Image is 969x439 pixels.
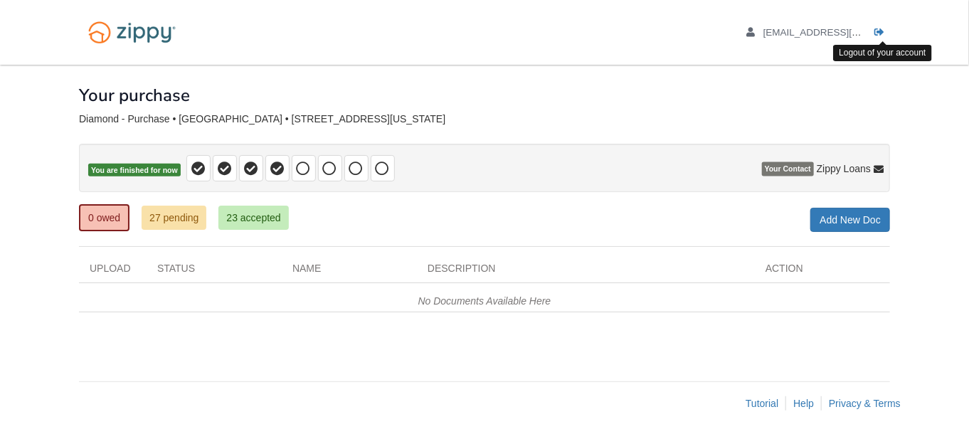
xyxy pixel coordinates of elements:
em: No Documents Available Here [418,295,551,307]
a: 23 accepted [218,206,288,230]
div: Upload [79,261,147,282]
span: Zippy Loans [817,162,871,176]
span: You are finished for now [88,164,181,177]
img: Logo [79,14,185,51]
span: Your Contact [762,162,814,176]
span: shelbyediamond@gmail.com [763,27,926,38]
div: Description [417,261,755,282]
h1: Your purchase [79,86,190,105]
a: 0 owed [79,204,129,231]
a: Privacy & Terms [829,398,901,409]
div: Status [147,261,282,282]
div: Action [755,261,890,282]
a: Tutorial [746,398,778,409]
div: Diamond - Purchase • [GEOGRAPHIC_DATA] • [STREET_ADDRESS][US_STATE] [79,113,890,125]
a: edit profile [746,27,926,41]
div: Logout of your account [833,45,931,61]
div: Name [282,261,417,282]
a: 27 pending [142,206,206,230]
a: Help [793,398,814,409]
a: Add New Doc [810,208,890,232]
a: Log out [874,27,890,41]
